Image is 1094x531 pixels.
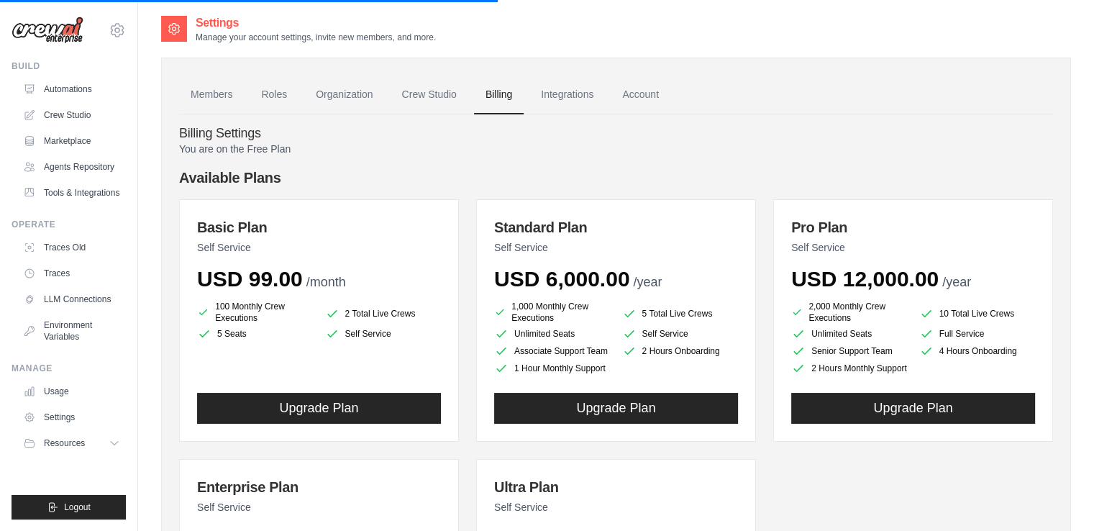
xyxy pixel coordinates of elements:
[529,76,605,114] a: Integrations
[919,344,1036,358] li: 4 Hours Onboarding
[325,304,442,324] li: 2 Total Live Crews
[12,495,126,519] button: Logout
[791,217,1035,237] h3: Pro Plan
[391,76,468,114] a: Crew Studio
[250,76,298,114] a: Roles
[197,327,314,341] li: 5 Seats
[197,301,314,324] li: 100 Monthly Crew Executions
[12,363,126,374] div: Manage
[494,500,738,514] p: Self Service
[197,500,441,514] p: Self Service
[179,126,1053,142] h4: Billing Settings
[791,327,908,341] li: Unlimited Seats
[44,437,85,449] span: Resources
[306,275,346,289] span: /month
[494,327,611,341] li: Unlimited Seats
[196,32,436,43] p: Manage your account settings, invite new members, and more.
[197,393,441,424] button: Upgrade Plan
[17,314,126,348] a: Environment Variables
[791,267,939,291] span: USD 12,000.00
[17,130,126,153] a: Marketplace
[791,361,908,376] li: 2 Hours Monthly Support
[17,406,126,429] a: Settings
[494,393,738,424] button: Upgrade Plan
[17,78,126,101] a: Automations
[494,477,738,497] h3: Ultra Plan
[17,236,126,259] a: Traces Old
[494,240,738,255] p: Self Service
[919,327,1036,341] li: Full Service
[622,344,739,358] li: 2 Hours Onboarding
[494,301,611,324] li: 1,000 Monthly Crew Executions
[179,168,1053,188] h4: Available Plans
[622,327,739,341] li: Self Service
[197,267,303,291] span: USD 99.00
[196,14,436,32] h2: Settings
[494,267,629,291] span: USD 6,000.00
[633,275,662,289] span: /year
[179,76,244,114] a: Members
[474,76,524,114] a: Billing
[791,344,908,358] li: Senior Support Team
[17,432,126,455] button: Resources
[12,17,83,44] img: Logo
[17,181,126,204] a: Tools & Integrations
[12,219,126,230] div: Operate
[942,275,971,289] span: /year
[304,76,384,114] a: Organization
[494,217,738,237] h3: Standard Plan
[17,262,126,285] a: Traces
[197,217,441,237] h3: Basic Plan
[1022,462,1094,531] iframe: Chat Widget
[494,344,611,358] li: Associate Support Team
[622,304,739,324] li: 5 Total Live Crews
[64,501,91,513] span: Logout
[12,60,126,72] div: Build
[179,142,1053,156] p: You are on the Free Plan
[17,104,126,127] a: Crew Studio
[791,393,1035,424] button: Upgrade Plan
[791,301,908,324] li: 2,000 Monthly Crew Executions
[197,240,441,255] p: Self Service
[17,288,126,311] a: LLM Connections
[325,327,442,341] li: Self Service
[494,361,611,376] li: 1 Hour Monthly Support
[17,380,126,403] a: Usage
[611,76,670,114] a: Account
[17,155,126,178] a: Agents Repository
[197,477,441,497] h3: Enterprise Plan
[919,304,1036,324] li: 10 Total Live Crews
[791,240,1035,255] p: Self Service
